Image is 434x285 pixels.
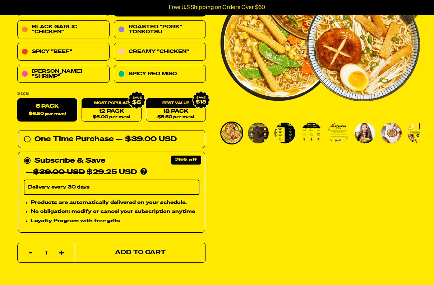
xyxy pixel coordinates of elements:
div: PDP main carousel thumbnails [220,122,420,144]
div: Subscribe & Save [34,155,105,167]
span: $6.00 per meal [93,115,130,120]
div: — $39.00 USD [116,134,177,145]
button: Add to Cart [75,243,206,263]
a: Spicy Red Miso [114,65,206,83]
div: — $29.25 USD [26,167,137,178]
li: Products are automatically delivered on your schedule. [31,199,199,206]
img: Variety Vol. 2 [407,123,428,143]
li: Go to slide 6 [353,122,376,144]
li: Go to slide 8 [406,122,429,144]
span: $5.50 per meal [157,115,194,120]
select: Subscribe & Save —$39.00 USD$29.25 USD Products are automatically delivered on your schedule. No ... [24,180,199,195]
li: Go to slide 7 [380,122,403,144]
li: Loyalty Program with free gifts [31,217,199,225]
input: quantity [22,243,70,263]
iframe: Marketing Popup [4,253,68,281]
label: Size [17,92,206,96]
a: Roasted "Pork" Tonkotsu [114,21,206,39]
li: Go to slide 3 [273,122,296,144]
p: Free U.S Shipping on Orders Over $60 [169,4,265,11]
li: Go to slide 5 [327,122,350,144]
li: No obligation: modify or cancel your subscription anytime [31,208,199,216]
a: Creamy "Chicken" [114,43,206,61]
img: Variety Vol. 2 [381,123,402,143]
div: One Time Purchase [24,134,199,145]
li: Go to slide 4 [300,122,323,144]
a: [PERSON_NAME] "Shrimp" [17,65,110,83]
img: Variety Vol. 2 [248,123,269,143]
li: Go to slide 2 [247,122,270,144]
img: Variety Vol. 2 [354,123,375,143]
img: Variety Vol. 2 [221,123,242,143]
del: $39.00 USD [33,169,85,176]
img: Variety Vol. 2 [301,123,322,143]
li: Go to slide 1 [220,122,243,144]
span: Add to Cart [115,250,166,256]
label: 6 Pack [17,99,77,122]
a: 18 Pack$5.50 per meal [146,99,206,122]
img: Variety Vol. 2 [274,123,295,143]
img: Variety Vol. 2 [328,123,348,143]
a: Spicy "Beef" [17,43,110,61]
a: Black Garlic "Chicken" [17,21,110,39]
span: $6.50 per meal [29,112,66,117]
a: 12 Pack$6.00 per meal [82,99,142,122]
